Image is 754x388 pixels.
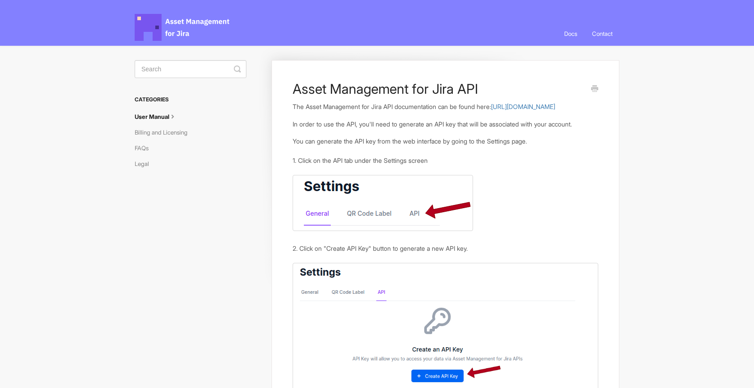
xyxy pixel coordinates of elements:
input: Search [135,60,246,78]
div: 1. Click on the API tab under the Settings screen [293,156,598,166]
p: The Asset Management for Jira API documentation can be found here: [293,102,598,112]
a: Billing and Licensing [135,125,194,140]
a: User Manual [135,109,184,124]
div: 2. Click on "Create API Key" button to generate a new API key. [293,244,598,253]
a: Print this Article [591,84,598,94]
p: In order to use the API, you'll need to generate an API key that will be associated with your acc... [293,119,598,129]
h1: Asset Management for Jira API [293,81,585,97]
a: Legal [135,157,156,171]
span: Asset Management for Jira Docs [135,14,231,41]
a: [URL][DOMAIN_NAME] [491,103,555,110]
a: FAQs [135,141,155,155]
img: file-a1mtJv9jwH.png [293,175,473,231]
h3: Categories [135,92,246,108]
p: You can generate the API key from the web interface by going to the Settings page. [293,136,598,146]
a: Docs [557,22,584,46]
a: Contact [585,22,619,46]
